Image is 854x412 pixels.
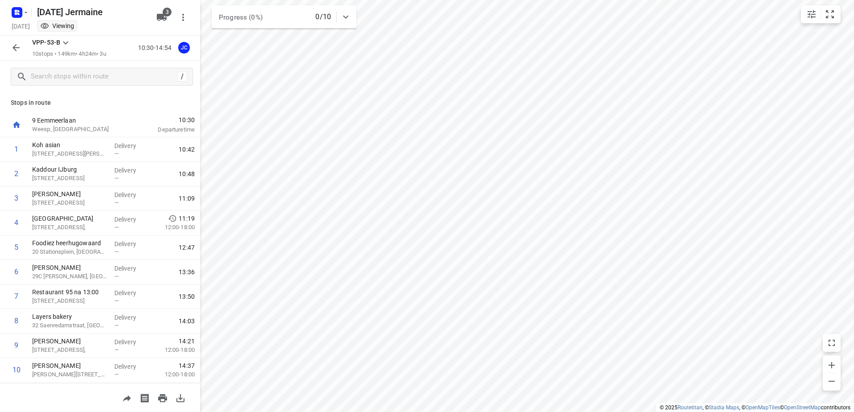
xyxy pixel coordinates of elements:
[32,38,60,47] p: VPP-53-B
[114,248,119,255] span: —
[32,50,106,58] p: 10 stops • 149km • 4h24m • 3u
[32,214,107,223] p: [GEOGRAPHIC_DATA]
[153,8,171,26] button: 3
[32,361,107,370] p: [PERSON_NAME]
[114,224,119,231] span: —
[32,223,107,232] p: [STREET_ADDRESS],
[709,404,739,411] a: Stadia Maps
[32,272,107,281] p: 29C Martini van Geffenstraat, Amsterdam
[179,194,195,203] span: 11:09
[315,12,331,22] p: 0/10
[678,404,703,411] a: Routetitan
[801,5,841,23] div: small contained button group
[151,370,195,379] p: 12:00-18:00
[32,174,107,183] p: [STREET_ADDRESS]
[32,370,107,379] p: [PERSON_NAME][STREET_ADDRESS],
[32,321,107,330] p: 32 Saenredamstraat, Amsterdam
[32,190,107,198] p: [PERSON_NAME]
[803,5,821,23] button: Map settings
[219,13,263,21] span: Progress (0%)
[151,223,195,232] p: 12:00-18:00
[32,125,125,134] p: Weesp, [GEOGRAPHIC_DATA]
[114,199,119,206] span: —
[179,292,195,301] span: 13:50
[212,5,356,29] div: Progress (0%)0/10
[745,404,780,411] a: OpenMapTiles
[114,215,147,224] p: Delivery
[14,341,18,350] div: 9
[32,312,107,321] p: Layers bakery
[32,247,107,256] p: 20 Stationsplein, Heerhugowaard
[32,337,107,346] p: [PERSON_NAME]
[14,268,18,276] div: 6
[32,346,107,354] p: [STREET_ADDRESS],
[179,214,195,223] span: 11:19
[11,98,189,107] p: Stops in route
[172,393,189,402] span: Download route
[14,218,18,227] div: 4
[118,393,136,402] span: Share route
[136,393,154,402] span: Print shipping labels
[174,8,192,26] button: More
[784,404,821,411] a: OpenStreetMap
[114,371,119,378] span: —
[14,169,18,178] div: 2
[114,313,147,322] p: Delivery
[40,21,74,30] div: You are currently in view mode. To make any changes, go to edit project.
[179,145,195,154] span: 10:42
[138,43,175,53] p: 10:30-14:54
[114,175,119,181] span: —
[114,288,147,297] p: Delivery
[32,297,107,305] p: 152 Amstelveenseweg, Amsterdam
[660,404,850,411] li: © 2025 , © , © © contributors
[14,243,18,251] div: 5
[168,214,177,223] svg: Early
[114,346,119,353] span: —
[179,243,195,252] span: 12:47
[136,115,195,124] span: 10:30
[114,264,147,273] p: Delivery
[14,145,18,153] div: 1
[32,288,107,297] p: Restaurant 95 na 13:00
[179,169,195,178] span: 10:48
[32,239,107,247] p: Foodiez heerhugowaard
[14,317,18,325] div: 8
[114,362,147,371] p: Delivery
[821,5,839,23] button: Fit zoom
[114,150,119,157] span: —
[179,337,195,346] span: 14:21
[114,141,147,150] p: Delivery
[32,116,125,125] p: 9 Eemmeerlaan
[32,165,107,174] p: Kaddour IJburg
[114,338,147,346] p: Delivery
[32,198,107,207] p: 13 Gentiaanstraat, Amsterdam
[114,239,147,248] p: Delivery
[151,346,195,354] p: 12:00-18:00
[114,297,119,304] span: —
[179,361,195,370] span: 14:37
[163,8,172,16] span: 3
[114,190,147,199] p: Delivery
[136,125,195,134] p: Departure time
[14,194,18,202] div: 3
[175,43,193,52] span: Assigned to Jermaine C
[32,263,107,272] p: [PERSON_NAME]
[179,268,195,276] span: 13:36
[32,140,107,149] p: Koh asian
[177,72,187,82] div: /
[179,317,195,325] span: 14:03
[114,322,119,329] span: —
[114,273,119,280] span: —
[32,149,107,158] p: 372 Krijn Taconiskade, Amsterdam
[14,292,18,301] div: 7
[114,166,147,175] p: Delivery
[154,393,172,402] span: Print route
[13,366,21,374] div: 10
[31,70,177,84] input: Search stops within route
